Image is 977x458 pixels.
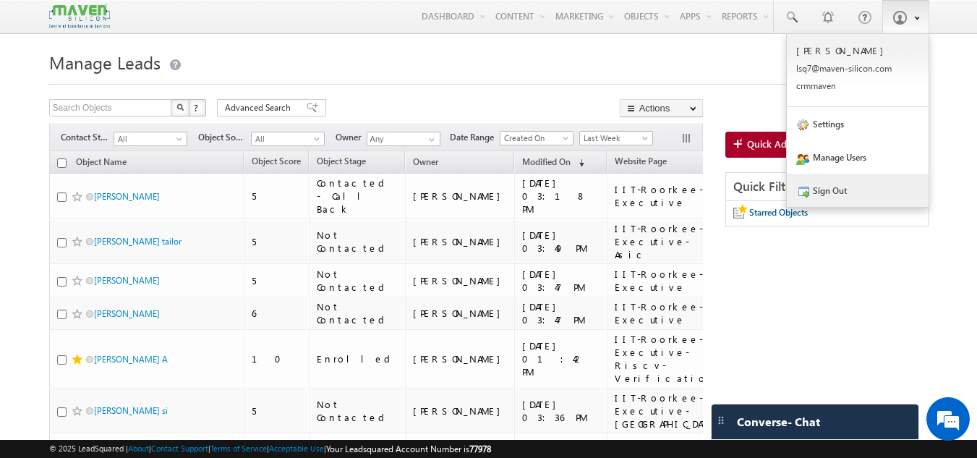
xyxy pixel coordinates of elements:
[310,153,373,172] a: Object Stage
[749,207,808,218] span: Starred Objects
[522,229,600,255] div: [DATE] 03:49 PM
[317,398,398,424] div: Not Contacted
[317,352,398,365] div: Enrolled
[94,275,160,286] a: [PERSON_NAME]
[787,107,929,140] a: Settings
[317,268,398,294] div: Not Contacted
[725,132,929,158] a: Quick Add Student
[413,156,438,167] span: Owner
[251,132,325,146] a: All
[500,131,573,145] a: Created On
[796,44,919,56] p: [PERSON_NAME]
[317,156,366,166] span: Object Stage
[469,444,491,454] span: 77978
[252,190,302,203] div: 5
[210,444,267,453] a: Terms of Service
[413,307,508,320] div: [PERSON_NAME]
[413,274,508,287] div: [PERSON_NAME]
[615,268,721,294] div: IIT-Roorkee-Executive
[198,131,251,144] span: Object Source
[522,268,600,294] div: [DATE] 03:47 PM
[450,131,500,144] span: Date Range
[197,355,263,375] em: Start Chat
[580,132,649,145] span: Last Week
[94,354,168,365] a: [PERSON_NAME] A
[252,352,302,365] div: 10
[19,134,264,343] textarea: Type your message and hit 'Enter'
[615,222,721,261] div: IIT-Roorkee-Executive-Asic
[796,80,919,91] p: crmma ven
[317,177,398,216] div: Contacted - Call Back
[176,103,184,111] img: Search
[715,415,727,426] img: carter-drag
[579,131,653,145] a: Last Week
[317,229,398,255] div: Not Contacted
[747,137,830,150] span: Quick Add Student
[61,131,114,144] span: Contact Stage
[49,51,161,74] span: Manage Leads
[252,274,302,287] div: 5
[413,190,508,203] div: [PERSON_NAME]
[500,132,569,145] span: Created On
[787,174,929,207] a: Sign Out
[151,444,208,453] a: Contact Support
[252,132,320,145] span: All
[75,76,243,95] div: Chat with us now
[69,154,134,173] a: Object Name
[237,7,272,42] div: Minimize live chat window
[413,404,508,417] div: [PERSON_NAME]
[607,153,674,172] a: Website Page
[796,63,919,74] p: lsq7@ maven -sili con.c om
[367,132,440,146] input: Type to Search
[573,157,584,169] span: (sorted descending)
[522,177,600,216] div: [DATE] 03:18 PM
[94,308,160,319] a: [PERSON_NAME]
[522,398,600,424] div: [DATE] 03:36 PM
[522,339,600,378] div: [DATE] 01:42 PM
[522,156,571,167] span: Modified On
[615,333,721,385] div: IIT-Roorkee-Executive-Riscv-Verification
[225,101,295,114] span: Advanced Search
[252,307,302,320] div: 6
[787,34,929,107] a: [PERSON_NAME] lsq7@maven-silicon.com crmmaven
[128,444,149,453] a: About
[94,236,182,247] a: [PERSON_NAME] tailor
[252,156,301,166] span: Object Score
[615,156,667,166] span: Website Page
[269,444,324,453] a: Acceptable Use
[49,4,110,29] img: Custom Logo
[615,183,721,209] div: IIT-Roorkee-Executive
[194,101,200,114] span: ?
[413,352,508,365] div: [PERSON_NAME]
[615,391,721,431] div: IIT-Roorkee-Executive-[GEOGRAPHIC_DATA]
[94,405,168,416] a: [PERSON_NAME] si
[244,153,308,172] a: Object Score
[317,300,398,326] div: Not Contacted
[114,132,183,145] span: All
[413,235,508,248] div: [PERSON_NAME]
[787,140,929,174] a: Manage Users
[515,153,592,172] a: Modified On (sorted descending)
[252,404,302,417] div: 5
[114,132,187,146] a: All
[336,131,367,144] span: Owner
[189,99,206,116] button: ?
[94,191,160,202] a: [PERSON_NAME]
[737,415,820,428] span: Converse - Chat
[522,300,600,326] div: [DATE] 03:47 PM
[252,235,302,248] div: 5
[726,173,929,201] div: Quick Filters
[615,300,721,326] div: IIT-Roorkee-Executive
[49,442,491,456] span: © 2025 LeadSquared | | | | |
[25,76,61,95] img: d_60004797649_company_0_60004797649
[421,132,439,147] a: Show All Items
[620,99,703,117] button: Actions
[57,158,67,168] input: Check all records
[326,444,491,454] span: Your Leadsquared Account Number is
